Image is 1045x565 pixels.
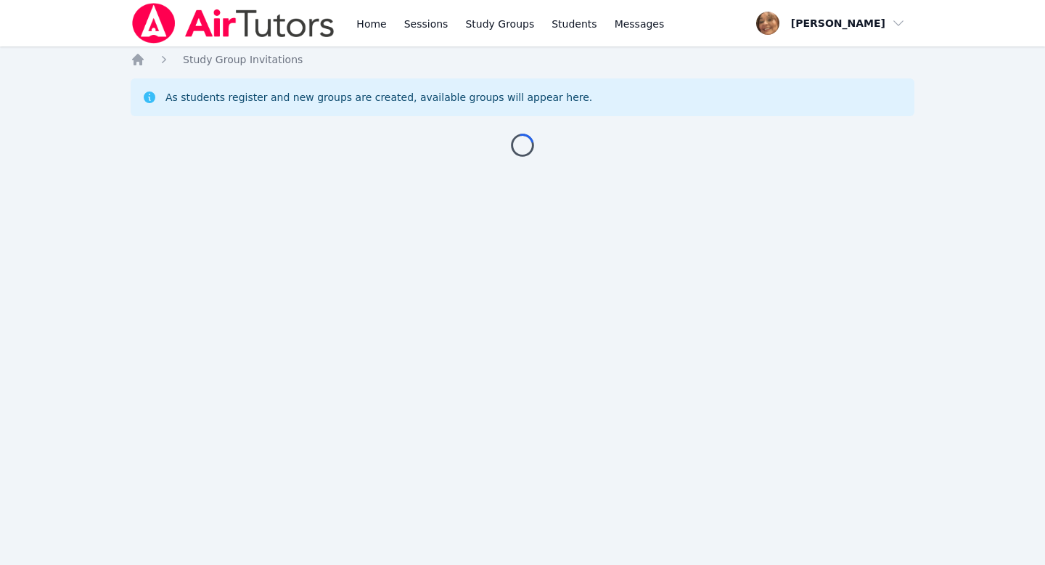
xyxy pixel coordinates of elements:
div: As students register and new groups are created, available groups will appear here. [165,90,592,105]
a: Study Group Invitations [183,52,303,67]
img: Air Tutors [131,3,336,44]
span: Study Group Invitations [183,54,303,65]
nav: Breadcrumb [131,52,914,67]
span: Messages [615,17,665,31]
